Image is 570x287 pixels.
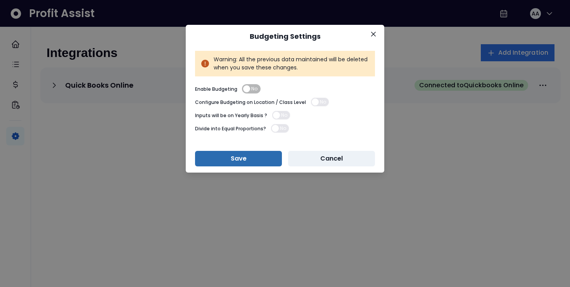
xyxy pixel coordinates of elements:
[195,99,306,106] p: Configure Budgeting on Location / Class Level
[288,151,375,166] button: Cancel
[195,86,237,93] p: Enable Budgeting
[195,151,282,166] button: Save
[195,125,266,132] p: Divide into Equal Proportions?
[251,84,257,93] span: No
[195,112,267,119] p: Inputs will be on Yearly Basis ?
[186,25,384,48] header: Budgeting Settings
[367,28,380,40] button: Close
[214,55,369,72] p: Warning: All the previous data maintained will be deleted when you save these changes.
